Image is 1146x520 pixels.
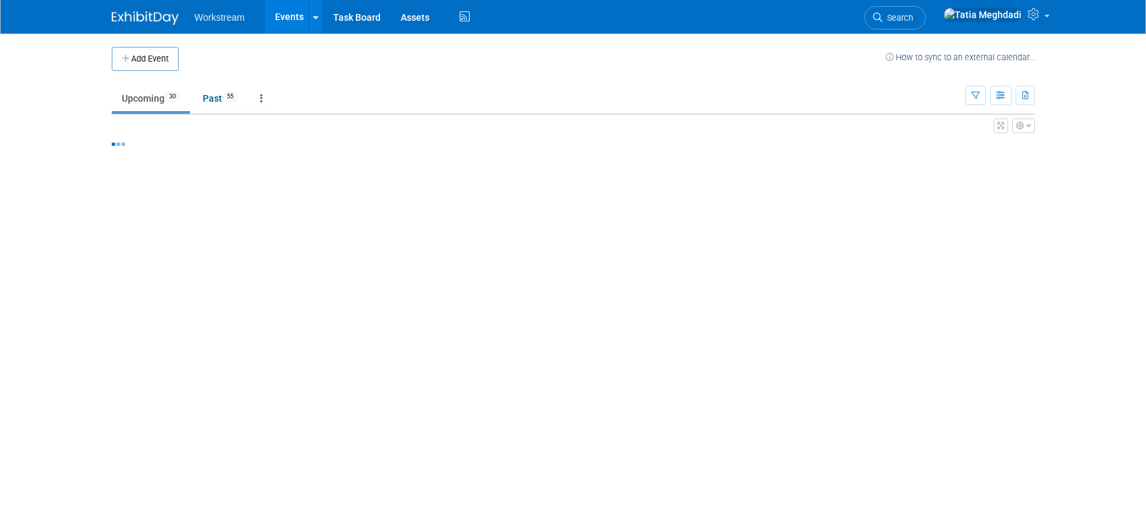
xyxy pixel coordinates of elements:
span: 55 [223,92,237,102]
a: Past55 [193,86,248,111]
img: loading... [112,143,125,146]
span: 30 [165,92,180,102]
a: How to sync to an external calendar... [886,52,1035,62]
span: Search [882,13,913,23]
img: Tatia Meghdadi [943,7,1022,22]
span: Workstream [195,12,245,23]
button: Add Event [112,47,179,71]
img: ExhibitDay [112,11,179,25]
a: Search [864,6,926,29]
a: Upcoming30 [112,86,190,111]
